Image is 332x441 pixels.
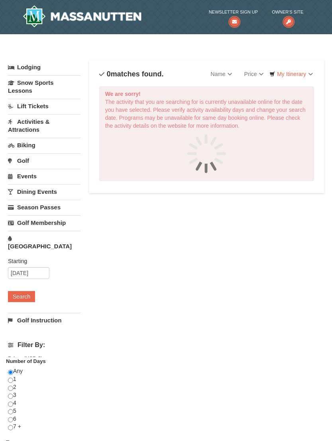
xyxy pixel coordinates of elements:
span: Owner's Site [272,8,303,16]
a: Dining Events [8,184,80,199]
a: Golf [8,153,80,168]
a: Price [238,66,270,82]
a: Snow Sports Lessons [8,75,80,98]
a: Massanutten Resort [23,5,141,27]
a: Lodging [8,60,80,74]
img: spinner.gif [187,134,227,174]
a: Lift Tickets [8,99,80,113]
label: Starting [8,257,74,265]
h4: Filter By: [8,341,80,349]
button: Search [8,291,35,302]
a: Golf Membership [8,215,80,230]
a: Name [205,66,238,82]
strong: Price: (USD $) [8,355,43,361]
div: The activity that you are searching for is currently unavailable online for the date you have sel... [99,86,314,181]
a: [GEOGRAPHIC_DATA] [8,231,80,254]
a: Golf Instruction [8,313,80,328]
span: Newsletter Sign Up [209,8,258,16]
strong: Number of Days [6,358,46,364]
strong: We are sorry! [105,91,141,97]
a: Newsletter Sign Up [209,8,258,24]
a: Biking [8,138,80,152]
img: Massanutten Resort Logo [23,5,141,27]
a: Activities & Attractions [8,114,80,137]
a: Events [8,169,80,183]
a: Season Passes [8,200,80,215]
a: Owner's Site [272,8,303,24]
div: Any 1 2 3 4 5 6 7 + [8,367,80,439]
a: My Itinerary [264,68,318,80]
